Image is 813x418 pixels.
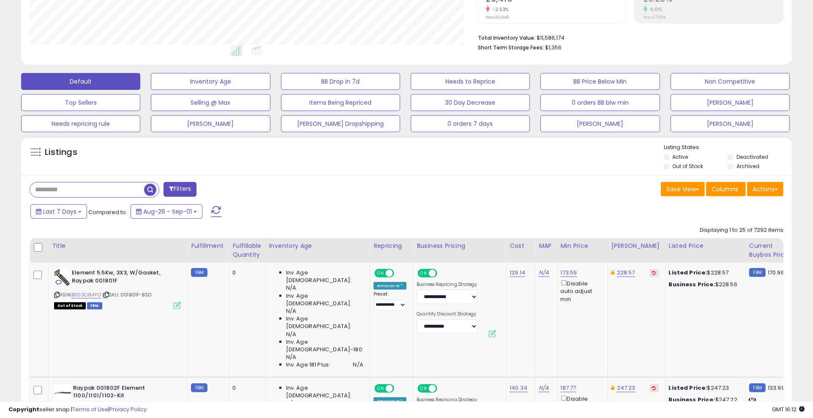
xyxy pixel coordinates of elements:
[286,361,330,369] span: Inv. Age 181 Plus:
[374,282,406,290] div: Amazon AI *
[749,242,793,259] div: Current Buybox Price
[353,361,363,369] span: N/A
[671,115,790,132] button: [PERSON_NAME]
[281,94,400,111] button: Items Being Repriced
[539,242,553,250] div: MAP
[286,331,296,338] span: N/A
[664,144,792,152] p: Listing States:
[375,270,386,277] span: ON
[561,279,601,303] div: Disable auto adjust min
[478,44,544,51] b: Short Term Storage Fees:
[191,383,207,392] small: FBM
[671,73,790,90] button: Non Competitive
[418,270,429,277] span: ON
[490,6,509,13] small: -2.53%
[737,163,759,170] label: Archived
[54,302,86,309] span: All listings that are currently out of stock and unavailable for purchase on Amazon
[669,242,742,250] div: Listed Price
[737,153,768,160] label: Deactivated
[191,242,225,250] div: Fulfillment
[417,242,502,250] div: Business Pricing
[73,384,176,402] b: Raypak 001802F Element 1100/1101/1102-Kit
[43,207,76,216] span: Last 7 Days
[669,269,707,277] b: Listed Price:
[540,73,660,90] button: BB Price Below Min
[644,15,666,20] small: Prev: 27.59%
[286,315,363,330] span: Inv. Age [DEMOGRAPHIC_DATA]:
[672,163,703,170] label: Out of Stock
[54,269,70,286] img: 41icvKw6X+L._SL40_.jpg
[617,269,635,277] a: 228.57
[669,280,715,288] b: Business Price:
[281,115,400,132] button: [PERSON_NAME] Dropshipping
[232,242,262,259] div: Fulfillable Quantity
[700,226,783,234] div: Displaying 1 to 25 of 7292 items
[375,385,386,392] span: ON
[706,182,746,196] button: Columns
[30,204,87,219] button: Last 7 Days
[617,384,636,392] a: 247.23
[71,291,101,299] a: B003CI54YO
[151,73,270,90] button: Inventory Age
[486,15,509,20] small: Prev: 20,945
[749,268,766,277] small: FBM
[669,269,739,277] div: $228.57
[54,269,181,308] div: ASIN:
[52,242,184,250] div: Title
[669,384,707,392] b: Listed Price:
[8,406,147,414] div: seller snap | |
[669,281,739,288] div: $228.56
[393,270,406,277] span: OFF
[45,147,77,158] h5: Listings
[21,94,140,111] button: Top Sellers
[109,405,147,413] a: Privacy Policy
[151,115,270,132] button: [PERSON_NAME]
[54,384,71,401] img: 31CZHgX3ctL._SL40_.jpg
[286,292,363,307] span: Inv. Age [DEMOGRAPHIC_DATA]:
[102,291,151,298] span: | SKU: 001801F-BSD
[286,384,363,399] span: Inv. Age [DEMOGRAPHIC_DATA]:
[72,405,108,413] a: Terms of Use
[611,242,662,250] div: [PERSON_NAME]
[768,384,785,392] span: 133.99
[418,385,429,392] span: ON
[269,242,366,250] div: Inventory Age
[669,384,739,392] div: $247.23
[374,242,409,250] div: Repricing
[151,94,270,111] button: Selling @ Max
[374,291,406,310] div: Preset:
[72,269,175,287] b: Element 5.5Kw, 3X3, W/Gasket, Raypak 001801F
[561,384,576,392] a: 187.77
[417,311,478,317] label: Quantity Discount Strategy:
[8,405,39,413] strong: Copyright
[88,208,127,216] span: Compared to:
[478,32,777,42] li: $11,586,174
[772,405,805,413] span: 2025-09-9 16:12 GMT
[749,383,766,392] small: FBM
[539,384,549,392] a: N/A
[411,73,530,90] button: Needs to Reprice
[510,384,527,392] a: 140.34
[647,6,662,13] small: 6.13%
[539,269,549,277] a: N/A
[232,384,259,392] div: 0
[478,34,535,41] b: Total Inventory Value:
[545,43,562,52] span: $1,356
[540,94,660,111] button: 0 orders BB blw min
[21,115,140,132] button: Needs repricing rule
[286,353,296,361] span: N/A
[436,385,450,392] span: OFF
[286,307,296,315] span: N/A
[510,242,532,250] div: Cost
[286,269,363,284] span: Inv. Age [DEMOGRAPHIC_DATA]:
[286,284,296,292] span: N/A
[286,338,363,353] span: Inv. Age [DEMOGRAPHIC_DATA]-180:
[510,269,525,277] a: 129.14
[747,182,783,196] button: Actions
[191,268,207,277] small: FBM
[281,73,400,90] button: BB Drop in 7d
[661,182,705,196] button: Save View
[87,302,102,309] span: FBM
[164,182,196,197] button: Filters
[411,115,530,132] button: 0 orders 7 days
